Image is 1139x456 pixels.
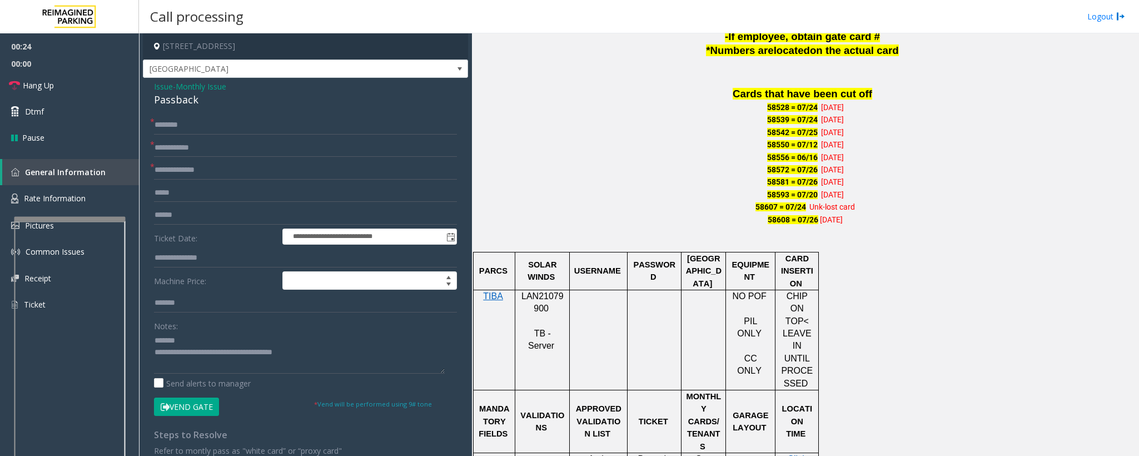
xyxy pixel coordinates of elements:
span: CC ONLY [737,354,762,375]
a: Logout [1087,11,1125,22]
span: LOCATION TIME [782,404,813,438]
img: 'icon' [11,247,20,256]
span: [DATE] [821,128,844,137]
span: EQUIPMENT [732,260,770,281]
span: 58539 = 07/24 [767,115,818,124]
span: [DATE] [821,153,844,162]
span: NO POF [732,291,766,301]
span: Increase value [441,272,456,281]
span: -If employee, obtain gate card # [725,31,880,42]
span: 58608 = 07/26 [768,215,818,224]
span: [DATE] [821,177,844,186]
label: Ticket Date: [151,229,280,245]
img: 'icon' [11,222,19,229]
span: [GEOGRAPHIC_DATA] [686,254,722,288]
span: CARD INSERTION [781,254,813,288]
label: Notes: [154,316,178,332]
span: on the actual card [810,44,899,56]
span: 58581 = 07/26 [767,177,818,186]
span: MONTHLY CARDS/TENANTS [686,392,721,451]
span: APPROVED VALIDATION LIST [576,404,621,438]
span: PIL ONLY [737,316,762,338]
h4: [STREET_ADDRESS] [143,33,468,60]
span: VALIDATIONS [520,411,564,432]
span: General Information [25,167,106,177]
span: Dtmf [25,106,44,117]
span: TB - Server [528,329,554,350]
span: 58572 = 07/26 [767,165,818,174]
span: PARCS [479,266,508,275]
span: MANDATORY FIELDS [479,404,509,438]
span: *Numbers are [706,44,773,56]
span: [DATE] [820,215,843,224]
span: - [173,81,226,92]
span: 58528 = 07/24 [767,103,818,112]
label: Send alerts to manager [154,378,251,389]
span: USERNAME [574,266,621,275]
div: Passback [154,92,457,107]
span: Unk-lost card [809,202,855,211]
span: Issue [154,81,173,92]
button: Vend Gate [154,398,219,417]
img: 'icon' [11,194,18,204]
span: PASSWORD [633,260,675,281]
span: Cards that have been cut off [733,88,872,100]
span: Hang Up [23,80,54,91]
img: 'icon' [11,275,19,282]
span: TICKET [639,417,668,426]
a: General Information [2,159,139,185]
img: logout [1116,11,1125,22]
a: TIBA [483,292,503,301]
span: SOLAR WINDS [528,260,556,281]
img: 'icon' [11,168,19,176]
span: 58593 = 07/20 [767,190,818,199]
h3: Call processing [145,3,249,30]
span: TIBA [483,291,503,301]
span: Monthly Issue [176,81,226,92]
span: 58607 = 07/24 [755,202,806,211]
span: [DATE] [821,190,844,199]
span: [DATE] [821,165,844,174]
span: 58550 = 07/12 [767,140,818,149]
span: Pause [22,132,44,143]
img: 'icon' [11,300,18,310]
span: 58556 = 06/16 [767,153,818,162]
span: GARAGE LAYOUT [733,411,768,432]
span: Decrease value [441,281,456,290]
span: [DATE] [821,140,844,149]
span: 58542 = 07/25 [767,128,818,137]
span: [DATE] [821,103,844,112]
span: Rate Information [24,193,86,204]
span: Toggle popup [444,229,456,245]
span: Refer to montly pass as "white card” or “proxy card" [154,445,342,456]
h4: Steps to Resolve [154,430,457,440]
label: Machine Price: [151,271,280,290]
span: [GEOGRAPHIC_DATA] [143,60,403,78]
span: located [774,44,810,56]
small: Vend will be performed using 9# tone [314,400,432,408]
span: [DATE] [821,115,844,124]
